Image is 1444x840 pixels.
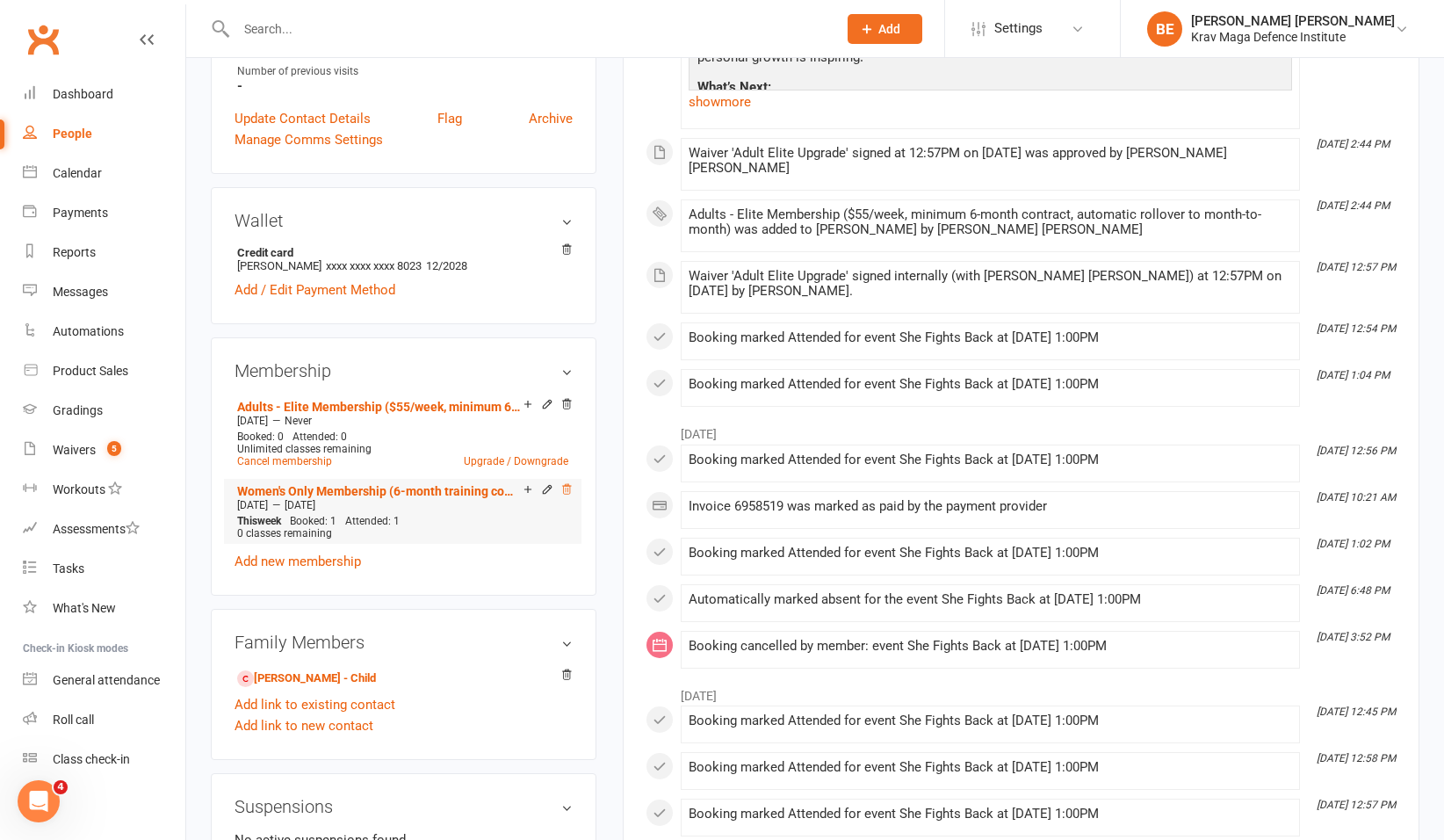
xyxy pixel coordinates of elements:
strong: - [237,78,573,94]
div: Booking marked Attended for event She Fights Back at [DATE] 1:00PM [689,377,1292,392]
div: Adults - Elite Membership ($55/week, minimum 6-month contract, automatic rollover to month-to-mon... [689,207,1292,237]
div: Booking marked Attended for event She Fights Back at [DATE] 1:00PM [689,330,1292,345]
span: Booked: 1 [290,515,336,527]
a: Gradings [23,391,185,431]
a: Messages [23,272,185,312]
button: Add [848,14,922,44]
i: [DATE] 1:02 PM [1317,538,1390,550]
span: Booked: 0 [237,431,284,443]
a: Roll call [23,700,185,740]
a: [PERSON_NAME] - Child [237,670,376,688]
span: 5 [107,441,121,456]
div: Krav Maga Defence Institute [1191,29,1395,45]
span: Settings [994,9,1043,48]
a: Manage Comms Settings [235,129,383,150]
i: [DATE] 10:21 AM [1317,491,1396,503]
span: 4 [54,780,68,794]
a: Archive [529,108,573,129]
i: [DATE] 12:57 PM [1317,799,1396,811]
span: [DATE] [285,499,315,511]
li: [PERSON_NAME] [235,243,573,275]
a: Assessments [23,510,185,549]
span: Unlimited classes remaining [237,443,372,455]
i: [DATE] 12:57 PM [1317,261,1396,273]
strong: Credit card [237,246,564,259]
li: [DATE] [646,677,1397,706]
h3: Suspensions [235,797,573,816]
div: Booking marked Attended for event She Fights Back at [DATE] 1:00PM [689,713,1292,728]
a: Add link to new contact [235,715,373,736]
a: Adults - Elite Membership ($55/week, minimum 6-month contract, automatic rollover to month-to-month) [237,400,523,414]
div: Reports [53,245,96,259]
a: Clubworx [21,18,65,62]
span: Add [878,22,900,36]
div: Class check-in [53,752,130,766]
div: Messages [53,285,108,299]
div: Calendar [53,166,102,180]
h3: Membership [235,361,573,380]
div: Workouts [53,482,105,496]
a: Product Sales [23,351,185,391]
div: Waivers [53,443,96,457]
a: Flag [437,108,462,129]
span: Attended: 0 [292,431,347,443]
div: What's New [53,601,116,615]
div: Booking marked Attended for event She Fights Back at [DATE] 1:00PM [689,453,1292,467]
div: Automatically marked absent for the event She Fights Back at [DATE] 1:00PM [689,592,1292,607]
a: Waivers 5 [23,431,185,470]
span: Never [285,415,312,427]
div: Number of previous visits [237,63,573,80]
span: xxxx xxxx xxxx 8023 [326,259,422,272]
a: Reports [23,233,185,272]
h3: Wallet [235,211,573,230]
div: Booking cancelled by member: event She Fights Back at [DATE] 1:00PM [689,639,1292,654]
div: Payments [53,206,108,220]
span: 12/2028 [426,259,467,272]
a: Cancel membership [237,455,332,467]
i: [DATE] 6:48 PM [1317,584,1390,597]
span: This [237,515,257,527]
div: Invoice 6958519 was marked as paid by the payment provider [689,499,1292,514]
a: Calendar [23,154,185,193]
h3: Family Members [235,633,573,652]
a: Add / Edit Payment Method [235,279,395,301]
iframe: Intercom live chat [18,780,60,822]
i: [DATE] 3:52 PM [1317,631,1390,643]
div: BE [1147,11,1182,47]
div: week [233,515,285,527]
i: [DATE] 2:44 PM [1317,199,1390,212]
div: General attendance [53,673,160,687]
div: Gradings [53,403,103,417]
a: Class kiosk mode [23,740,185,779]
a: Payments [23,193,185,233]
div: Product Sales [53,364,128,378]
span: What’s Next: [697,79,771,95]
a: show more [689,90,1292,114]
div: Tasks [53,561,84,576]
a: Automations [23,312,185,351]
a: People [23,114,185,154]
span: 0 classes remaining [237,527,332,539]
i: [DATE] 12:58 PM [1317,752,1396,764]
div: People [53,127,92,141]
a: Tasks [23,549,185,589]
span: Attended: 1 [345,515,400,527]
span: [DATE] [237,415,268,427]
i: [DATE] 2:44 PM [1317,138,1390,150]
a: Add new membership [235,554,361,569]
div: — [233,414,573,428]
a: Add link to existing contact [235,694,395,715]
span: [DATE] [237,499,268,511]
input: Search... [231,17,825,41]
i: [DATE] 12:56 PM [1317,445,1396,457]
a: General attendance kiosk mode [23,661,185,700]
div: Waiver 'Adult Elite Upgrade' signed internally (with [PERSON_NAME] [PERSON_NAME]) at 12:57PM on [... [689,269,1292,299]
i: [DATE] 1:04 PM [1317,369,1390,381]
div: Waiver 'Adult Elite Upgrade' signed at 12:57PM on [DATE] was approved by [PERSON_NAME] [PERSON_NAME] [689,146,1292,176]
a: Dashboard [23,75,185,114]
a: Women's Only Membership (6-month training commitment; automatic rollover to $65/week casual membe... [237,484,523,498]
a: Update Contact Details [235,108,371,129]
a: Workouts [23,470,185,510]
div: — [233,498,573,512]
div: Booking marked Attended for event She Fights Back at [DATE] 1:00PM [689,760,1292,775]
